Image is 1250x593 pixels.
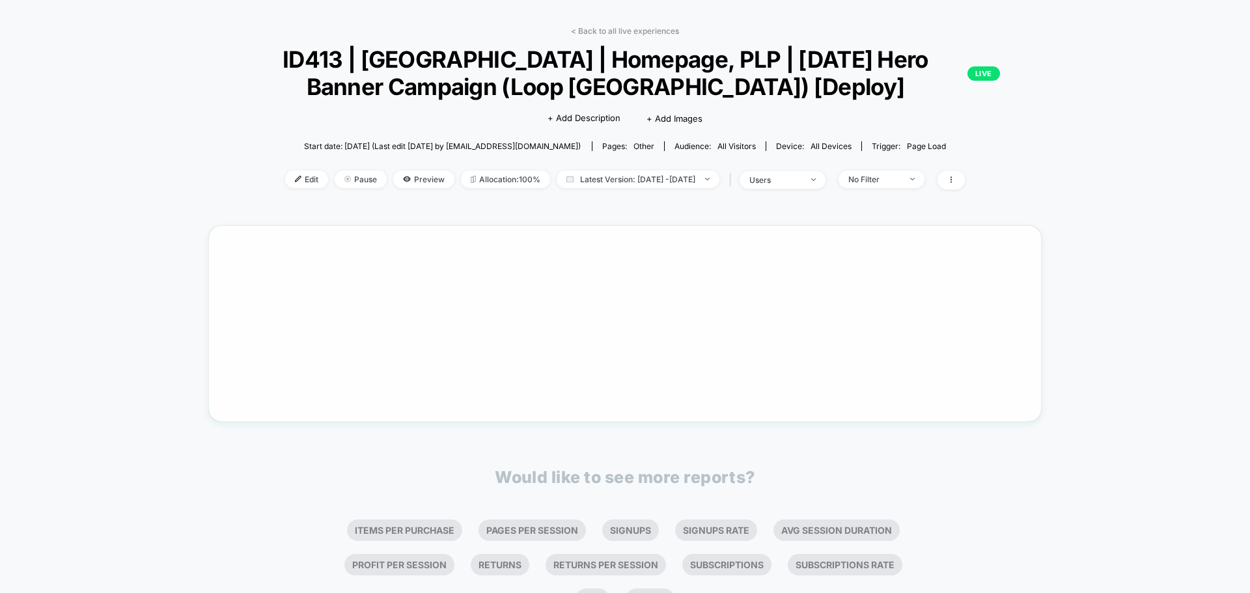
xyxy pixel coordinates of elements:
[571,26,679,36] a: < Back to all live experiences
[250,46,1000,100] span: ID413 | [GEOGRAPHIC_DATA] | Homepage, PLP | [DATE] Hero Banner Campaign (Loop [GEOGRAPHIC_DATA]) ...
[546,554,666,575] li: Returns Per Session
[646,113,702,124] span: + Add Images
[344,554,454,575] li: Profit Per Session
[910,178,915,180] img: end
[726,171,740,189] span: |
[557,171,719,188] span: Latest Version: [DATE] - [DATE]
[749,175,801,185] div: users
[602,519,659,541] li: Signups
[471,176,476,183] img: rebalance
[393,171,454,188] span: Preview
[285,171,328,188] span: Edit
[495,467,755,487] p: Would like to see more reports?
[811,178,816,181] img: end
[766,141,861,151] span: Device:
[674,141,756,151] div: Audience:
[848,174,900,184] div: No Filter
[344,176,351,182] img: end
[548,112,620,125] span: + Add Description
[967,66,1000,81] p: LIVE
[811,141,852,151] span: all devices
[335,171,387,188] span: Pause
[773,519,900,541] li: Avg Session Duration
[675,519,757,541] li: Signups Rate
[872,141,946,151] div: Trigger:
[566,176,574,182] img: calendar
[717,141,756,151] span: All Visitors
[304,141,581,151] span: Start date: [DATE] (Last edit [DATE] by [EMAIL_ADDRESS][DOMAIN_NAME])
[633,141,654,151] span: other
[471,554,529,575] li: Returns
[907,141,946,151] span: Page Load
[295,176,301,182] img: edit
[461,171,550,188] span: Allocation: 100%
[479,519,586,541] li: Pages Per Session
[788,554,902,575] li: Subscriptions Rate
[705,178,710,180] img: end
[682,554,771,575] li: Subscriptions
[347,519,462,541] li: Items Per Purchase
[602,141,654,151] div: Pages:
